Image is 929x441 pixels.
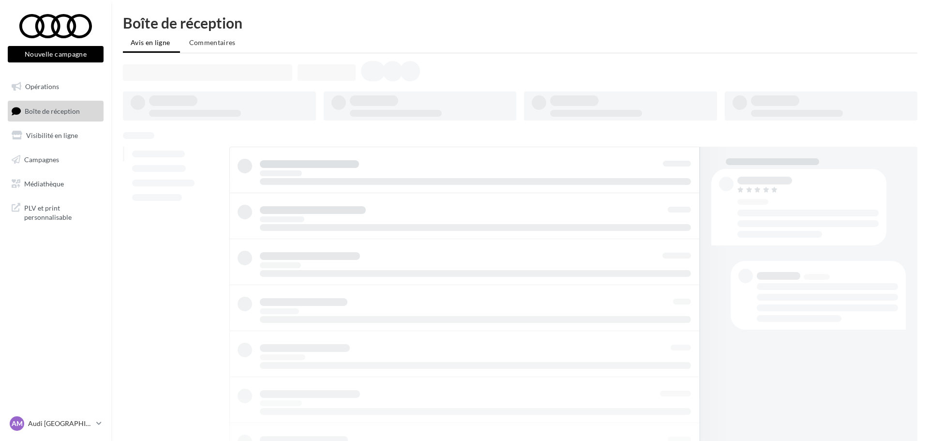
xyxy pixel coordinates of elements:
a: PLV et print personnalisable [6,198,105,226]
p: Audi [GEOGRAPHIC_DATA] [28,419,92,428]
a: AM Audi [GEOGRAPHIC_DATA] [8,414,104,433]
span: Commentaires [189,38,236,46]
span: Médiathèque [24,179,64,187]
a: Médiathèque [6,174,105,194]
div: Boîte de réception [123,15,917,30]
span: PLV et print personnalisable [24,201,100,222]
span: Visibilité en ligne [26,131,78,139]
span: Boîte de réception [25,106,80,115]
span: Opérations [25,82,59,91]
span: Campagnes [24,155,59,164]
a: Campagnes [6,150,105,170]
span: AM [12,419,23,428]
button: Nouvelle campagne [8,46,104,62]
a: Opérations [6,76,105,97]
a: Visibilité en ligne [6,125,105,146]
a: Boîte de réception [6,101,105,122]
